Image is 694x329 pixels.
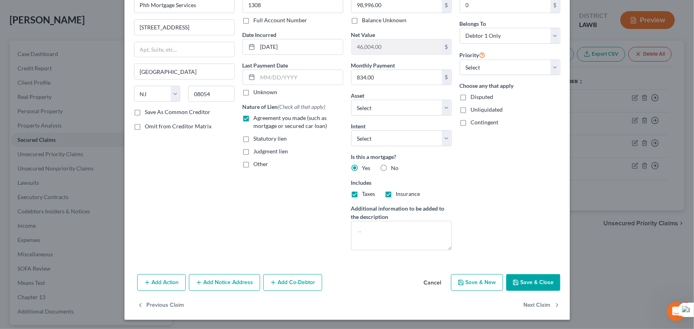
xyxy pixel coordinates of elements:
iframe: Intercom live chat [667,302,686,321]
span: Yes [362,164,371,171]
input: Enter city... [134,64,234,79]
input: MM/DD/YYYY [258,70,343,85]
span: Omit from Creditor Matrix [145,123,212,130]
span: (Check all that apply) [278,103,326,110]
span: Disputed [471,93,494,100]
input: 0.00 [352,70,442,85]
label: Additional information to be added to the description [351,204,452,221]
button: Next Claim [524,297,560,314]
button: Add Action [137,274,186,291]
button: Cancel [418,275,448,291]
label: Priority [460,50,486,60]
button: Add Notice Address [189,274,260,291]
input: 0.00 [352,39,442,54]
button: Add Co-Debtor [263,274,322,291]
label: Choose any that apply [460,81,560,90]
span: Judgment lien [254,148,288,155]
label: Intent [351,122,366,130]
label: Save As Common Creditor [145,108,211,116]
span: No [391,164,399,171]
input: Apt, Suite, etc... [134,42,234,57]
button: Save & Close [506,274,560,291]
span: Other [254,161,268,167]
label: Unknown [254,88,278,96]
div: $ [442,70,451,85]
span: Asset [351,92,365,99]
input: MM/DD/YYYY [258,39,343,54]
span: Belongs To [460,20,486,27]
span: Insurance [396,190,420,197]
span: Contingent [471,119,499,126]
label: Full Account Number [254,16,307,24]
div: $ [442,39,451,54]
input: Enter zip... [188,86,235,102]
label: Net Value [351,31,375,39]
label: Includes [351,178,452,187]
button: Previous Claim [137,297,185,314]
span: 4 [683,302,690,308]
label: Balance Unknown [362,16,407,24]
span: Agreement you made (such as mortgage or secured car loan) [254,114,327,129]
span: Statutory lien [254,135,287,142]
label: Date Incurred [243,31,277,39]
label: Is this a mortgage? [351,153,452,161]
span: Unliquidated [471,106,503,113]
label: Last Payment Date [243,61,288,70]
label: Nature of Lien [243,103,326,111]
button: Save & New [451,274,503,291]
input: Enter address... [134,20,234,35]
label: Monthly Payment [351,61,395,70]
span: Taxes [362,190,375,197]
